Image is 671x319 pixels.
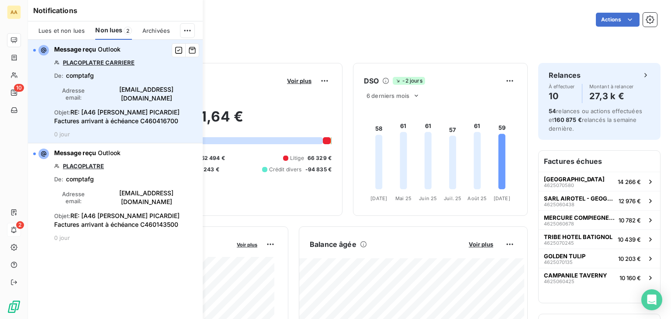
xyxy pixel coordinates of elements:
[549,107,642,132] span: relances ou actions effectuées et relancés la semaine dernière.
[33,5,197,16] h6: Notifications
[539,210,660,229] button: MERCURE COMPIEGNE - STGHC462506067810 782 €
[28,143,203,246] button: Message reçu OutlookPLACOPLATREDe:comptafgAdresse email:[EMAIL_ADDRESS][DOMAIN_NAME]Objet:RE: [A4...
[589,89,634,103] h4: 27,3 k €
[618,178,641,185] span: 14 266 €
[539,172,660,191] button: [GEOGRAPHIC_DATA]462507058014 266 €
[290,154,304,162] span: Litige
[494,195,510,201] tspan: [DATE]
[395,195,412,201] tspan: Mai 25
[554,116,581,123] span: 160 875 €
[124,27,132,35] span: 2
[16,221,24,229] span: 2
[544,202,574,207] span: 4625060438
[54,234,70,241] span: 0 jour
[641,289,662,310] div: Open Intercom Messenger
[287,77,311,84] span: Voir plus
[370,195,387,201] tspan: [DATE]
[618,255,641,262] span: 10 203 €
[142,27,170,34] span: Archivées
[194,154,225,162] span: 1 852 494 €
[66,71,94,80] span: comptafg
[98,45,121,53] span: Outlook
[269,166,302,173] span: Crédit divers
[467,195,487,201] tspan: Août 25
[284,77,314,85] button: Voir plus
[98,149,121,156] span: Outlook
[54,149,96,156] span: Message reçu
[305,166,332,173] span: -94 835 €
[544,195,615,202] span: SARL AIROTEL - GEOGRAPHOTEL
[544,240,574,246] span: 4625070245
[393,77,425,85] span: -2 jours
[63,59,135,66] a: PLACOPLATRE CARRIERE
[619,274,641,281] span: 10 160 €
[549,107,556,114] span: 54
[544,233,612,240] span: TRIBE HOTEL BATIGNOL
[54,212,70,219] span: Objet :
[544,176,605,183] span: [GEOGRAPHIC_DATA]
[14,84,24,92] span: 10
[539,229,660,249] button: TRIBE HOTEL BATIGNOL462507024510 439 €
[28,40,203,143] button: Message reçu OutlookPLACOPLATRE CARRIEREDe:comptafgAdresse email:[EMAIL_ADDRESS][DOMAIN_NAME]Obje...
[549,84,575,89] span: À effectuer
[54,45,96,53] span: Message reçu
[544,260,573,265] span: 4625070135
[544,279,574,284] span: 4625060425
[54,87,93,101] span: Adresse email :
[54,109,70,116] span: Objet :
[96,189,197,206] span: [EMAIL_ADDRESS][DOMAIN_NAME]
[7,5,21,19] div: AA
[539,249,660,268] button: GOLDEN TULIP462507013510 203 €
[549,89,575,103] h4: 10
[199,166,219,173] span: 4 243 €
[96,85,197,103] span: [EMAIL_ADDRESS][DOMAIN_NAME]
[539,151,660,172] h6: Factures échues
[237,242,257,248] span: Voir plus
[95,26,122,35] span: Non lues
[589,84,634,89] span: Montant à relancer
[364,76,379,86] h6: DSO
[54,72,63,79] span: De :
[7,300,21,314] img: Logo LeanPay
[308,154,332,162] span: 66 329 €
[367,92,409,99] span: 6 derniers mois
[66,175,94,184] span: comptafg
[544,253,585,260] span: GOLDEN TULIP
[619,198,641,205] span: 12 976 €
[549,70,581,80] h6: Relances
[544,272,607,279] span: CAMPANILE TAVERNY
[619,217,641,224] span: 10 782 €
[38,27,85,34] span: Lues et non lues
[54,176,63,183] span: De :
[54,108,180,125] span: RE: [A46 [PERSON_NAME] PICARDIE] Factures arrivant à échéance C460416700
[310,239,356,250] h6: Balance âgée
[54,131,70,138] span: 0 jour
[544,221,574,226] span: 4625060678
[596,13,640,27] button: Actions
[419,195,437,201] tspan: Juin 25
[539,191,660,210] button: SARL AIROTEL - GEOGRAPHOTEL462506043812 976 €
[54,191,93,205] span: Adresse email :
[54,212,180,228] span: RE: [A46 [PERSON_NAME] PICARDIE] Factures arrivant à échéance C460143500
[618,236,641,243] span: 10 439 €
[469,241,493,248] span: Voir plus
[466,240,496,248] button: Voir plus
[63,163,104,170] a: PLACOPLATRE
[539,268,660,287] button: CAMPANILE TAVERNY462506042510 160 €
[544,214,615,221] span: MERCURE COMPIEGNE - STGHC
[234,240,260,248] button: Voir plus
[444,195,461,201] tspan: Juil. 25
[544,183,574,188] span: 4625070580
